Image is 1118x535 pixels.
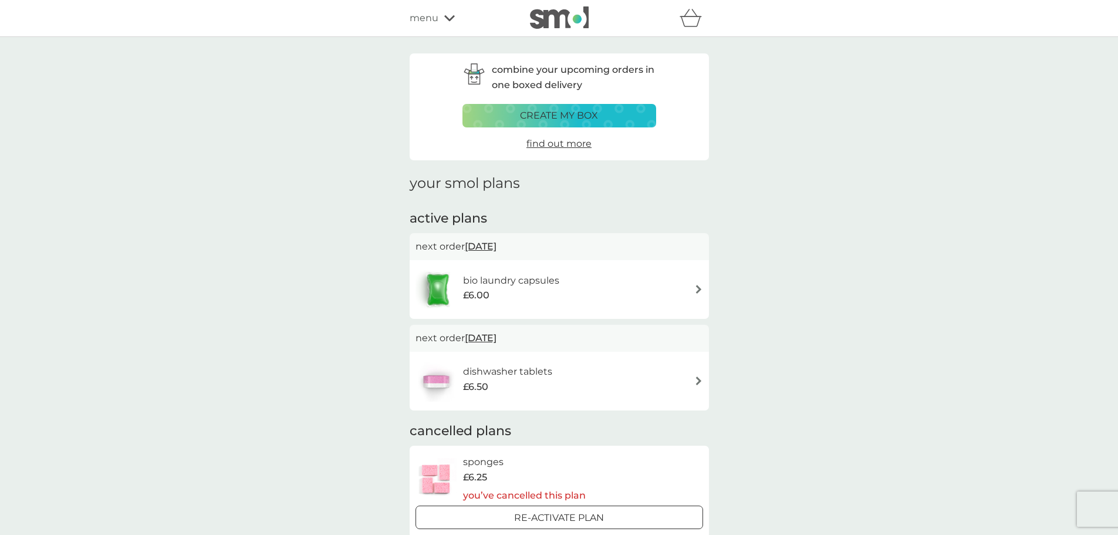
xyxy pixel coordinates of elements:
img: dishwasher tablets [416,361,457,402]
p: you’ve cancelled this plan [463,488,586,503]
p: create my box [520,108,598,123]
img: arrow right [694,376,703,385]
span: menu [410,11,438,26]
span: [DATE] [465,327,496,349]
span: £6.25 [463,470,487,485]
a: find out more [526,136,592,152]
h6: sponges [463,455,586,470]
p: next order [416,239,703,254]
span: £6.00 [463,288,489,303]
button: Re-activate Plan [416,506,703,529]
h6: bio laundry capsules [463,273,559,288]
p: next order [416,331,703,346]
img: smol [530,6,589,29]
p: Re-activate Plan [514,510,604,526]
span: £6.50 [463,379,488,395]
img: sponges [416,458,457,499]
span: find out more [526,138,592,149]
button: create my box [462,104,656,127]
h1: your smol plans [410,175,709,192]
h6: dishwasher tablets [463,364,552,379]
img: arrow right [694,285,703,294]
div: basket [680,6,709,30]
img: bio laundry capsules [416,269,460,310]
p: combine your upcoming orders in one boxed delivery [492,62,656,92]
span: [DATE] [465,235,496,258]
h2: active plans [410,210,709,228]
h2: cancelled plans [410,422,709,440]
